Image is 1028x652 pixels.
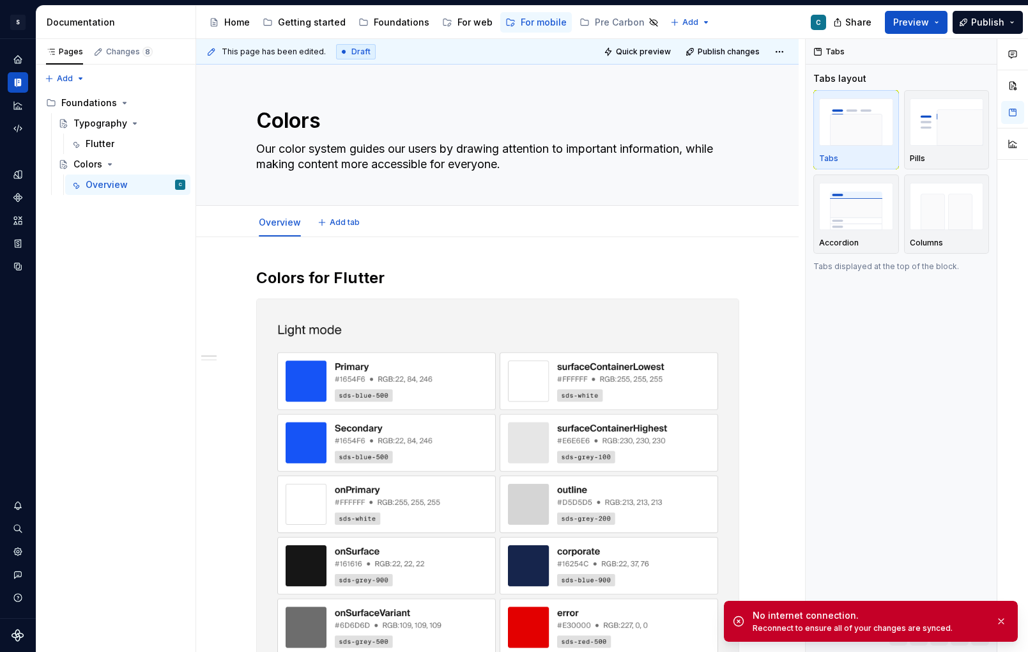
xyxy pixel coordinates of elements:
[813,72,866,85] div: Tabs layout
[73,117,127,130] div: Typography
[953,11,1023,34] button: Publish
[904,90,990,169] button: placeholderPills
[46,47,83,57] div: Pages
[41,70,89,88] button: Add
[893,16,929,29] span: Preview
[330,217,360,228] span: Add tab
[682,43,765,61] button: Publish changes
[8,95,28,116] a: Analytics
[8,187,28,208] a: Components
[73,158,102,171] div: Colors
[827,11,880,34] button: Share
[616,47,671,57] span: Quick preview
[904,175,990,254] button: placeholderColumns
[8,72,28,93] a: Documentation
[698,47,760,57] span: Publish changes
[204,12,255,33] a: Home
[885,11,947,34] button: Preview
[314,213,365,231] button: Add tab
[500,12,572,33] a: For mobile
[819,153,838,164] p: Tabs
[3,8,33,36] button: S
[8,256,28,277] a: Data sources
[374,16,429,29] div: Foundations
[254,139,737,175] textarea: Our color system guides our users by drawing attention to important information, while making con...
[86,178,128,191] div: Overview
[179,178,182,191] div: C
[666,13,714,31] button: Add
[816,17,821,27] div: C
[682,17,698,27] span: Add
[12,629,24,642] svg: Supernova Logo
[8,541,28,562] a: Settings
[813,90,899,169] button: placeholderTabs
[8,564,28,585] button: Contact support
[910,183,984,229] img: placeholder
[8,495,28,516] button: Notifications
[65,134,190,154] a: Flutter
[600,43,677,61] button: Quick preview
[813,175,899,254] button: placeholderAccordion
[819,183,893,229] img: placeholder
[254,105,737,136] textarea: Colors
[910,98,984,145] img: placeholder
[595,16,645,29] div: Pre Carbon
[278,16,346,29] div: Getting started
[57,74,73,84] span: Add
[437,12,498,33] a: For web
[47,16,190,29] div: Documentation
[819,238,859,248] p: Accordion
[222,47,326,57] span: This page has been edited.
[53,113,190,134] a: Typography
[61,97,117,109] div: Foundations
[353,12,434,33] a: Foundations
[971,16,1004,29] span: Publish
[224,16,250,29] div: Home
[8,210,28,231] a: Assets
[753,623,985,633] div: Reconnect to ensure all of your changes are synced.
[521,16,567,29] div: For mobile
[254,208,306,235] div: Overview
[10,15,26,30] div: S
[259,217,301,228] a: Overview
[8,118,28,139] a: Code automation
[204,10,664,35] div: Page tree
[813,261,989,272] p: Tabs displayed at the top of the block.
[819,98,893,145] img: placeholder
[8,233,28,254] a: Storybook stories
[910,238,943,248] p: Columns
[106,47,153,57] div: Changes
[8,164,28,185] a: Design tokens
[8,49,28,70] a: Home
[845,16,871,29] span: Share
[142,47,153,57] span: 8
[257,12,351,33] a: Getting started
[910,153,925,164] p: Pills
[574,12,664,33] a: Pre Carbon
[65,175,190,195] a: OverviewC
[41,93,190,113] div: Foundations
[256,268,739,288] h2: Colors for Flutter
[351,47,371,57] span: Draft
[457,16,493,29] div: For web
[41,93,190,195] div: Page tree
[8,518,28,539] button: Search ⌘K
[86,137,114,150] div: Flutter
[753,609,985,622] div: No internet connection.
[53,154,190,175] a: Colors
